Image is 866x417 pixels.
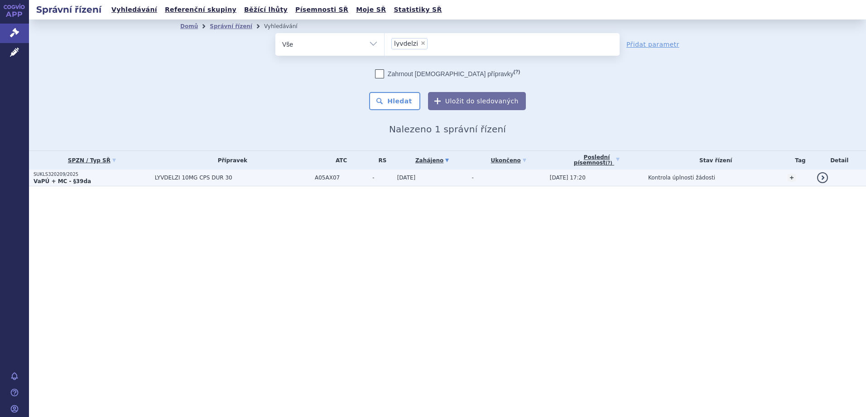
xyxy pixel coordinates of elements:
a: Písemnosti SŘ [293,4,351,16]
label: Zahrnout [DEMOGRAPHIC_DATA] přípravky [375,69,520,78]
abbr: (?) [606,160,612,166]
abbr: (?) [514,69,520,75]
a: Moje SŘ [353,4,389,16]
a: + [788,174,796,182]
span: - [472,175,474,181]
span: [DATE] 17:20 [550,175,586,181]
th: ATC [310,151,368,170]
a: detail [817,172,828,183]
button: Uložit do sledovaných [428,92,526,110]
li: Vyhledávání [264,19,309,33]
span: Nalezeno 1 správní řízení [389,124,506,135]
a: SPZN / Typ SŘ [34,154,150,167]
a: Ukončeno [472,154,545,167]
a: Vyhledávání [109,4,160,16]
span: A05AX07 [315,175,368,181]
a: Referenční skupiny [162,4,239,16]
th: Tag [783,151,813,170]
a: Statistiky SŘ [391,4,444,16]
th: RS [368,151,392,170]
p: SUKLS320209/2025 [34,171,150,178]
h2: Správní řízení [29,3,109,16]
span: - [372,175,392,181]
th: Detail [813,151,866,170]
a: Poslednípísemnost(?) [550,151,644,170]
a: Domů [180,23,198,29]
button: Hledat [369,92,420,110]
a: Přidat parametr [626,40,679,49]
span: × [420,40,426,46]
th: Stav řízení [644,151,783,170]
span: lyvdelzi [394,40,418,47]
a: Běžící lhůty [241,4,290,16]
span: [DATE] [397,175,416,181]
a: Zahájeno [397,154,467,167]
span: LYVDELZI 10MG CPS DUR 30 [155,175,310,181]
th: Přípravek [150,151,310,170]
input: lyvdelzi [430,38,435,49]
a: Správní řízení [210,23,252,29]
strong: VaPÚ + MC - §39da [34,178,91,184]
span: Kontrola úplnosti žádosti [648,175,715,181]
